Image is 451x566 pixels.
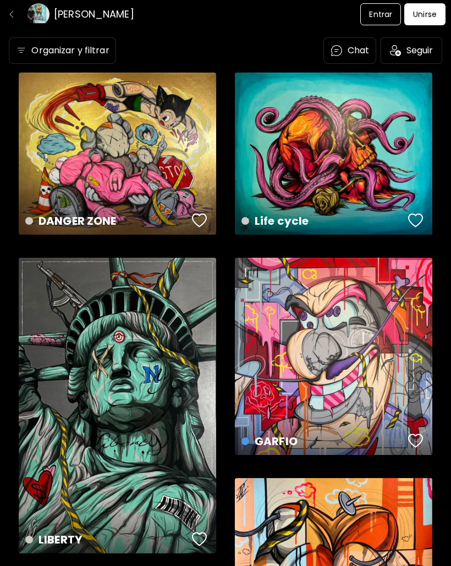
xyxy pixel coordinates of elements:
button: Entrar [360,3,401,25]
h6: Organizar y filtrar [31,44,109,57]
h4: GARFIO [241,433,404,450]
a: LIBERTYfavoriteshttps://cdn.kaleido.art/CDN/Artwork/172222/Primary/medium.webp?updated=764308 [19,258,216,553]
span: Seguir [406,45,433,56]
img: down [7,10,16,19]
p: Chat [348,44,370,57]
p: Unirse [413,9,437,20]
h4: Life cycle [241,213,404,229]
button: favorites [405,430,426,452]
button: favorites [189,209,210,231]
h4: LIBERTY [25,531,188,548]
h6: [PERSON_NAME] [54,8,134,21]
h4: DANGER ZONE [25,213,188,229]
p: Entrar [369,9,392,20]
a: DANGER ZONEfavoriteshttps://cdn.kaleido.art/CDN/Artwork/172228/Primary/medium.webp?updated=764336 [19,73,216,235]
a: GARFIOfavoriteshttps://cdn.kaleido.art/CDN/Artwork/172159/Primary/medium.webp?updated=763890 [235,258,432,455]
a: Life cyclefavoriteshttps://cdn.kaleido.art/CDN/Artwork/172226/Primary/medium.webp?updated=764327 [235,73,432,235]
button: favorites [405,209,426,231]
button: favorites [189,528,210,550]
button: Unirse [404,3,446,25]
img: chatIcon [330,44,343,57]
img: icon [390,45,401,56]
button: down [4,7,19,21]
div: Seguir [381,37,442,64]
